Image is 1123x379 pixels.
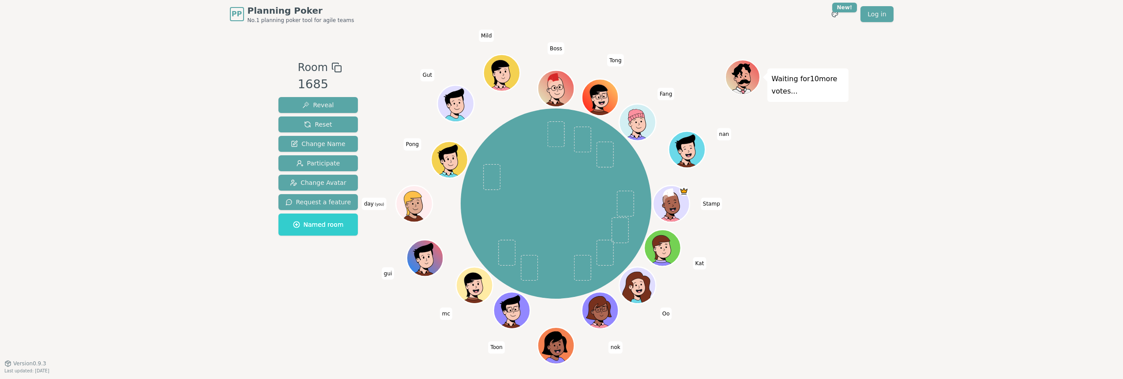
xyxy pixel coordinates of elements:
[860,6,893,22] a: Log in
[298,60,328,75] span: Room
[278,116,358,132] button: Reset
[421,69,435,81] span: Click to change your name
[827,6,843,22] button: New!
[397,187,432,221] button: Click to change your avatar
[660,308,672,320] span: Click to change your name
[772,73,844,98] p: Waiting for 10 more votes...
[4,360,46,367] button: Version0.9.3
[232,9,242,19] span: PP
[278,214,358,236] button: Named room
[374,203,384,206] span: (you)
[278,136,358,152] button: Change Name
[298,75,342,94] div: 1685
[680,187,689,196] span: Stamp is the host
[657,87,674,100] span: Click to change your name
[382,267,394,279] span: Click to change your name
[13,360,46,367] span: Version 0.9.3
[302,101,334,109] span: Reveal
[248,17,354,24] span: No.1 planning poker tool for agile teams
[488,341,505,353] span: Click to change your name
[278,175,358,191] button: Change Avatar
[304,120,332,129] span: Reset
[278,194,358,210] button: Request a feature
[290,178,346,187] span: Change Avatar
[293,220,344,229] span: Named room
[608,341,623,353] span: Click to change your name
[362,198,387,210] span: Click to change your name
[278,97,358,113] button: Reveal
[440,308,452,320] span: Click to change your name
[404,138,421,150] span: Click to change your name
[607,54,624,66] span: Click to change your name
[297,159,340,168] span: Participate
[832,3,857,12] div: New!
[278,155,358,171] button: Participate
[230,4,354,24] a: PPPlanning PokerNo.1 planning poker tool for agile teams
[717,128,732,140] span: Click to change your name
[291,139,345,148] span: Change Name
[285,198,351,206] span: Request a feature
[693,257,706,269] span: Click to change your name
[701,198,722,210] span: Click to change your name
[248,4,354,17] span: Planning Poker
[548,42,564,54] span: Click to change your name
[4,368,49,373] span: Last updated: [DATE]
[479,30,494,42] span: Click to change your name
